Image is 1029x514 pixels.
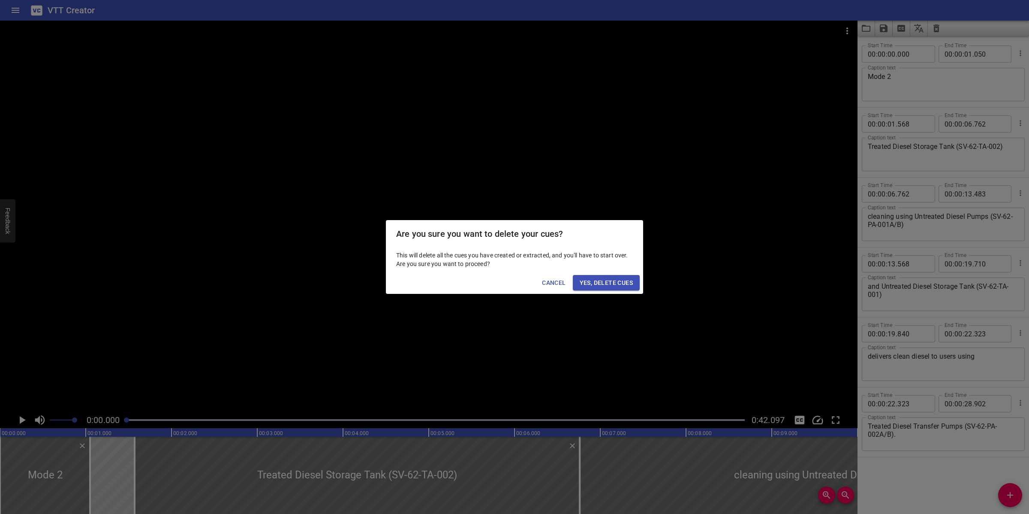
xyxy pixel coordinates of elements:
[542,278,566,288] span: Cancel
[580,278,633,288] span: Yes, Delete Cues
[396,227,633,241] h2: Are you sure you want to delete your cues?
[573,275,640,291] button: Yes, Delete Cues
[386,248,643,272] div: This will delete all the cues you have created or extracted, and you'll have to start over. Are y...
[539,275,569,291] button: Cancel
